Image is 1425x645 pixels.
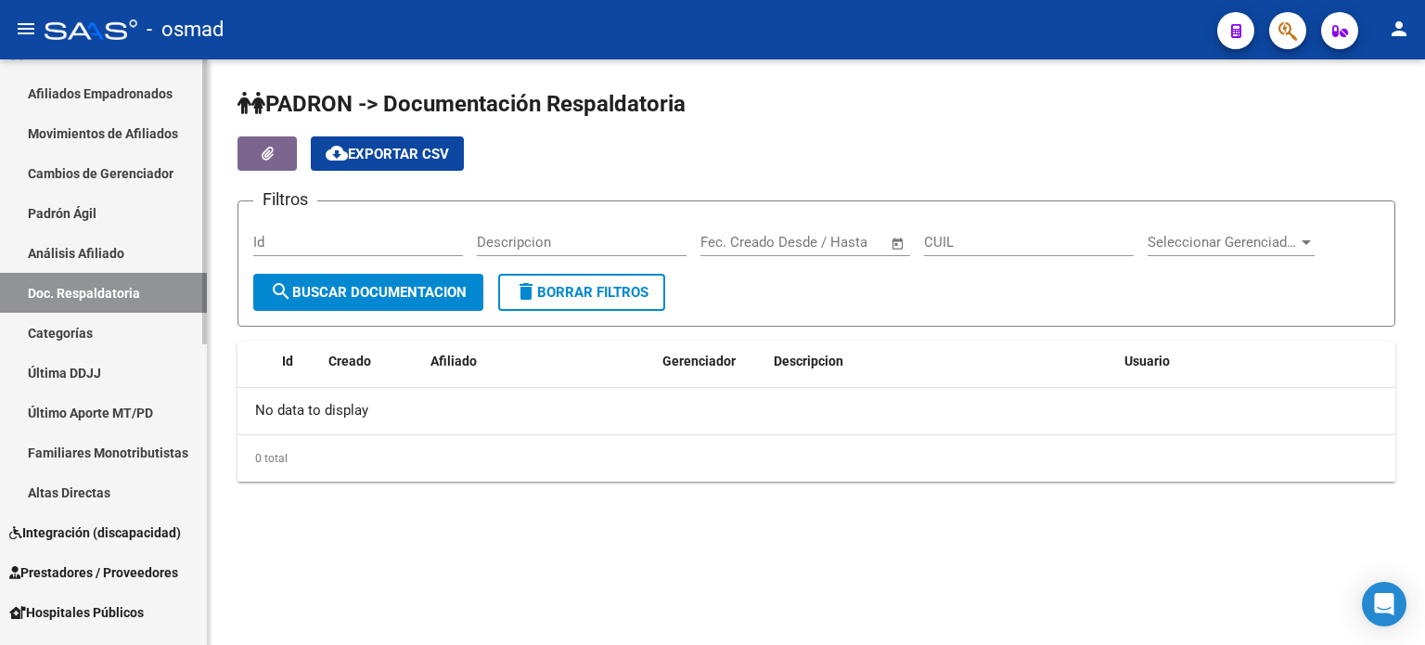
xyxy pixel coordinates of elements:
div: 0 total [237,435,1395,482]
datatable-header-cell: Creado [321,342,423,381]
button: Buscar Documentacion [253,274,483,311]
input: Fecha fin [792,234,882,251]
div: Open Intercom Messenger [1362,582,1406,626]
button: Borrar Filtros [498,274,665,311]
span: Seleccionar Gerenciador [1148,234,1298,251]
span: Id [282,354,293,368]
mat-icon: search [270,280,292,303]
span: Exportar CSV [326,146,449,162]
span: Afiliado [430,354,477,368]
span: Descripcion [774,354,843,368]
datatable-header-cell: Afiliado [423,342,655,381]
span: Creado [328,354,371,368]
mat-icon: menu [15,18,37,40]
datatable-header-cell: Descripcion [766,342,1117,381]
h3: Filtros [253,187,317,213]
mat-icon: person [1388,18,1410,40]
span: Gerenciador [662,354,736,368]
span: PADRON -> Documentación Respaldatoria [237,91,686,117]
span: Integración (discapacidad) [9,522,181,543]
mat-icon: cloud_download [326,142,348,164]
div: No data to display [237,388,1395,434]
datatable-header-cell: Id [275,342,321,381]
span: Buscar Documentacion [270,284,467,301]
button: Exportar CSV [311,136,464,171]
span: Borrar Filtros [515,284,648,301]
mat-icon: delete [515,280,537,303]
span: Prestadores / Proveedores [9,562,178,583]
span: Usuario [1124,354,1170,368]
input: Fecha inicio [700,234,776,251]
button: Open calendar [888,233,909,254]
span: - osmad [147,9,224,50]
span: Hospitales Públicos [9,602,144,623]
datatable-header-cell: Gerenciador [655,342,766,381]
datatable-header-cell: Usuario [1117,342,1395,381]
